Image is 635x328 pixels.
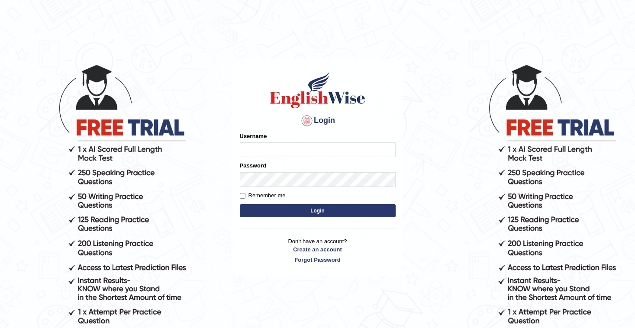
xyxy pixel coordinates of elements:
label: Username [240,132,267,140]
a: Forgot Password [240,256,396,264]
p: Don't have an account? [240,237,396,264]
a: Create an account [240,245,396,254]
h4: Login [240,114,396,128]
button: Login [240,204,396,217]
label: Remember me [240,191,286,200]
img: Logo of English Wise sign in for intelligent practice with AI [268,71,367,109]
label: Password [240,161,266,170]
input: Remember me [240,193,245,199]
